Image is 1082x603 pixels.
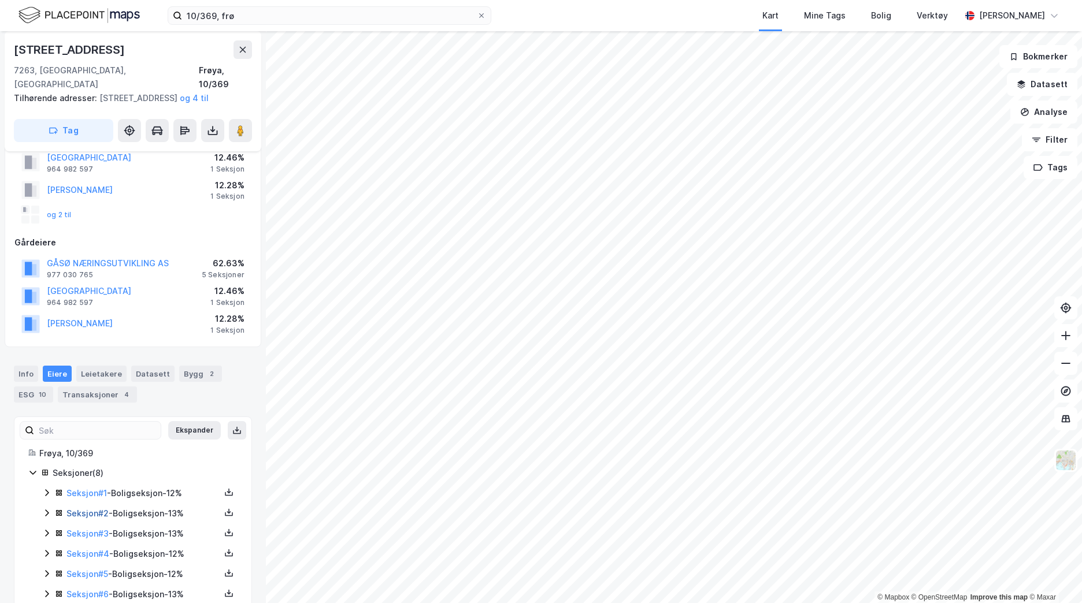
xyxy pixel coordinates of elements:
a: OpenStreetMap [911,593,968,601]
div: Bolig [871,9,891,23]
div: 7263, [GEOGRAPHIC_DATA], [GEOGRAPHIC_DATA] [14,64,199,91]
button: Analyse [1010,100,1077,124]
div: 964 982 597 [47,298,93,307]
a: Seksjon#4 [66,549,109,559]
div: Leietakere [76,366,127,382]
a: Seksjon#2 [66,508,109,518]
div: Eiere [43,366,72,382]
div: [STREET_ADDRESS] [14,91,243,105]
div: 62.63% [202,256,244,270]
div: 2 [206,368,217,379]
div: - Boligseksjon - 13% [66,587,220,601]
a: Seksjon#5 [66,569,108,579]
img: Z [1055,449,1077,471]
div: - Boligseksjon - 12% [66,547,220,561]
div: Frøya, 10/369 [39,446,238,460]
div: Frøya, 10/369 [199,64,252,91]
div: Datasett [131,366,175,382]
div: 12.46% [210,151,244,165]
button: Tags [1024,156,1077,179]
div: - Boligseksjon - 12% [66,567,220,581]
div: [STREET_ADDRESS] [14,40,127,59]
a: Seksjon#1 [66,488,107,498]
button: Datasett [1007,73,1077,96]
div: 10 [36,389,49,400]
div: 1 Seksjon [210,298,244,307]
div: Kart [762,9,779,23]
a: Seksjon#6 [66,589,109,599]
div: 12.28% [210,178,244,192]
div: Verktøy [917,9,948,23]
div: 1 Seksjon [210,165,244,174]
div: 12.46% [210,284,244,298]
div: 1 Seksjon [210,326,244,335]
div: [PERSON_NAME] [979,9,1045,23]
input: Søk på adresse, matrikkel, gårdeiere, leietakere eller personer [182,7,477,24]
div: Bygg [179,366,222,382]
a: Mapbox [877,593,909,601]
div: Info [14,366,38,382]
div: Transaksjoner [58,386,137,403]
a: Seksjon#3 [66,528,109,538]
div: Gårdeiere [14,236,251,250]
button: Filter [1022,128,1077,151]
div: - Boligseksjon - 13% [66,507,220,520]
div: 1 Seksjon [210,192,244,201]
img: logo.f888ab2527a4732fd821a326f86c7f29.svg [18,5,140,25]
div: - Boligseksjon - 13% [66,527,220,541]
div: 12.28% [210,312,244,326]
button: Tag [14,119,113,142]
div: 977 030 765 [47,270,93,280]
div: - Boligseksjon - 12% [66,486,220,500]
input: Søk [34,422,161,439]
div: 5 Seksjoner [202,270,244,280]
iframe: Chat Widget [1024,548,1082,603]
div: Kontrollprogram for chat [1024,548,1082,603]
div: 964 982 597 [47,165,93,174]
div: Seksjoner ( 8 ) [53,466,238,480]
button: Bokmerker [999,45,1077,68]
a: Improve this map [970,593,1028,601]
div: ESG [14,386,53,403]
div: Mine Tags [804,9,846,23]
div: 4 [121,389,132,400]
span: Tilhørende adresser: [14,93,99,103]
button: Ekspander [168,421,221,440]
